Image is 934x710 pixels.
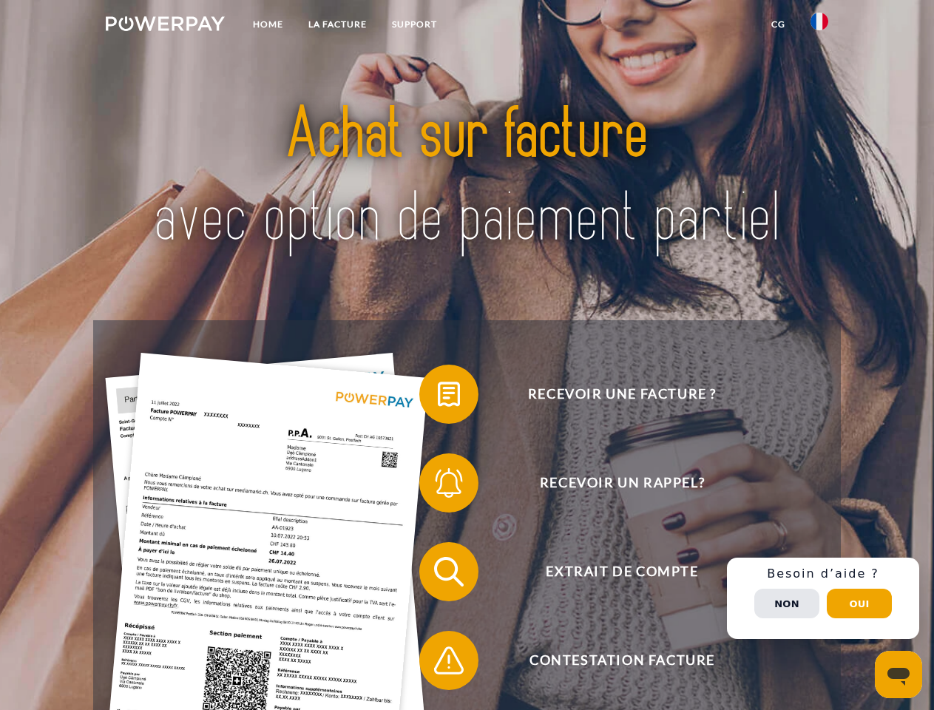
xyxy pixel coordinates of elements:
a: LA FACTURE [296,11,379,38]
a: Support [379,11,450,38]
button: Oui [827,589,892,618]
img: title-powerpay_fr.svg [141,71,793,283]
img: qb_bill.svg [430,376,467,413]
span: Extrait de compte [441,542,803,601]
button: Recevoir une facture ? [419,365,804,424]
button: Extrait de compte [419,542,804,601]
img: logo-powerpay-white.svg [106,16,225,31]
img: fr [811,13,828,30]
a: Home [240,11,296,38]
a: CG [759,11,798,38]
div: Schnellhilfe [727,558,919,639]
button: Contestation Facture [419,631,804,690]
button: Recevoir un rappel? [419,453,804,513]
img: qb_bell.svg [430,464,467,501]
iframe: Bouton de lancement de la fenêtre de messagerie [875,651,922,698]
span: Recevoir une facture ? [441,365,803,424]
span: Recevoir un rappel? [441,453,803,513]
img: qb_warning.svg [430,642,467,679]
button: Non [754,589,819,618]
span: Contestation Facture [441,631,803,690]
h3: Besoin d’aide ? [736,567,910,581]
img: qb_search.svg [430,553,467,590]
